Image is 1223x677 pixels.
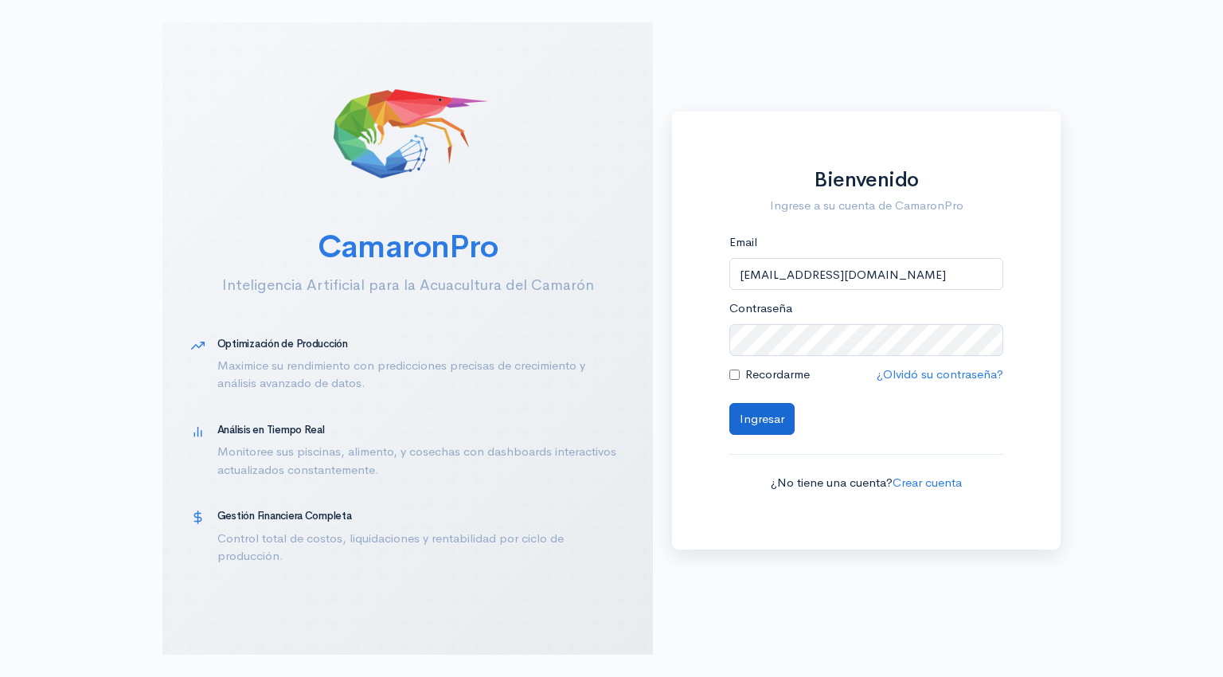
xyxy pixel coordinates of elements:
[729,474,1003,492] p: ¿No tiene una cuenta?
[217,338,624,350] h5: Optimización de Producción
[745,366,810,384] label: Recordarme
[191,229,624,264] h2: CamaronPro
[729,169,1003,192] h1: Bienvenido
[877,366,1003,382] a: ¿Olvidó su contraseña?
[729,403,795,436] button: Ingresar
[217,511,624,522] h5: Gestión Financiera Completa
[729,299,792,318] label: Contraseña
[893,475,962,490] a: Crear cuenta
[328,51,487,210] img: CamaronPro Logo
[191,274,624,296] p: Inteligencia Artificial para la Acuacultura del Camarón
[729,258,1003,291] input: nombre@ejemplo.com
[217,357,624,393] p: Maximice su rendimiento con predicciones precisas de crecimiento y análisis avanzado de datos.
[217,443,624,479] p: Monitoree sus piscinas, alimento, y cosechas con dashboards interactivos actualizados constanteme...
[217,425,624,436] h5: Análisis en Tiempo Real
[217,530,624,565] p: Control total de costos, liquidaciones y rentabilidad por ciclo de producción.
[729,233,757,252] label: Email
[729,197,1003,215] p: Ingrese a su cuenta de CamaronPro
